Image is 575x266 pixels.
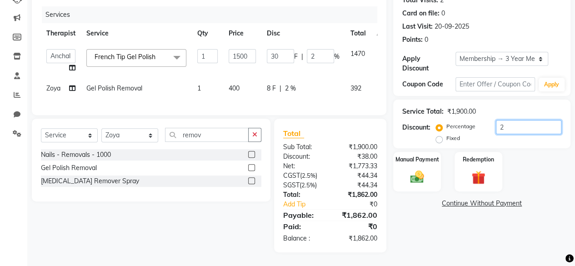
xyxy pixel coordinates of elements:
label: Manual Payment [395,156,439,164]
div: 0 [441,9,445,18]
div: 0 [425,35,428,45]
span: | [280,84,281,93]
th: Service [81,23,192,44]
div: ₹1,862.00 [330,190,384,200]
th: Therapist [41,23,81,44]
div: Points: [402,35,423,45]
div: Discount: [276,152,330,161]
div: ₹38.00 [330,152,384,161]
span: SGST [283,181,300,189]
img: _cash.svg [406,169,428,185]
div: Balance : [276,234,330,243]
div: Coupon Code [402,80,455,89]
div: Card on file: [402,9,440,18]
div: ₹1,862.00 [330,234,384,243]
div: [MEDICAL_DATA] Remover Spray [41,176,139,186]
a: Continue Without Payment [395,199,569,208]
span: 2 % [285,84,296,93]
a: Add Tip [276,200,339,209]
div: Net: [276,161,330,171]
div: Paid: [276,221,330,232]
div: ₹1,773.33 [330,161,384,171]
div: Sub Total: [276,142,330,152]
div: ₹1,900.00 [330,142,384,152]
th: Qty [192,23,223,44]
span: CGST [283,171,300,180]
th: Price [223,23,261,44]
div: ₹0 [330,221,384,232]
label: Redemption [463,156,494,164]
div: ₹44.34 [330,171,384,181]
span: 392 [350,84,361,92]
div: Payable: [276,210,330,221]
div: ₹1,862.00 [330,210,384,221]
input: Enter Offer / Coupon Code [455,77,535,91]
span: F [294,52,298,61]
div: Gel Polish Removal [41,163,97,173]
div: Last Visit: [402,22,433,31]
span: 1470 [350,50,365,58]
th: Disc [261,23,345,44]
span: 1 [197,84,201,92]
div: ₹0 [339,200,384,209]
th: Action [371,23,401,44]
div: Discount: [402,123,430,132]
label: Fixed [446,134,460,142]
span: 400 [229,84,240,92]
div: Service Total: [402,107,444,116]
img: _gift.svg [467,169,490,186]
div: 20-09-2025 [435,22,469,31]
div: Apply Discount [402,54,455,73]
div: ( ) [276,171,330,181]
span: % [334,52,340,61]
div: ₹44.34 [330,181,384,190]
a: x [155,53,160,61]
span: French Tip Gel Polish [95,53,155,61]
input: Search or Scan [165,128,249,142]
div: Total: [276,190,330,200]
span: Total [283,129,304,138]
div: ₹1,900.00 [447,107,476,116]
button: Apply [539,78,565,91]
div: Nails - Removals - 1000 [41,150,111,160]
span: | [301,52,303,61]
span: 8 F [267,84,276,93]
span: Zoya [46,84,60,92]
span: 2.5% [301,181,315,189]
span: Gel Polish Removal [86,84,142,92]
div: ( ) [276,181,330,190]
span: 2.5% [302,172,315,179]
div: Services [42,6,384,23]
label: Percentage [446,122,475,130]
th: Total [345,23,371,44]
